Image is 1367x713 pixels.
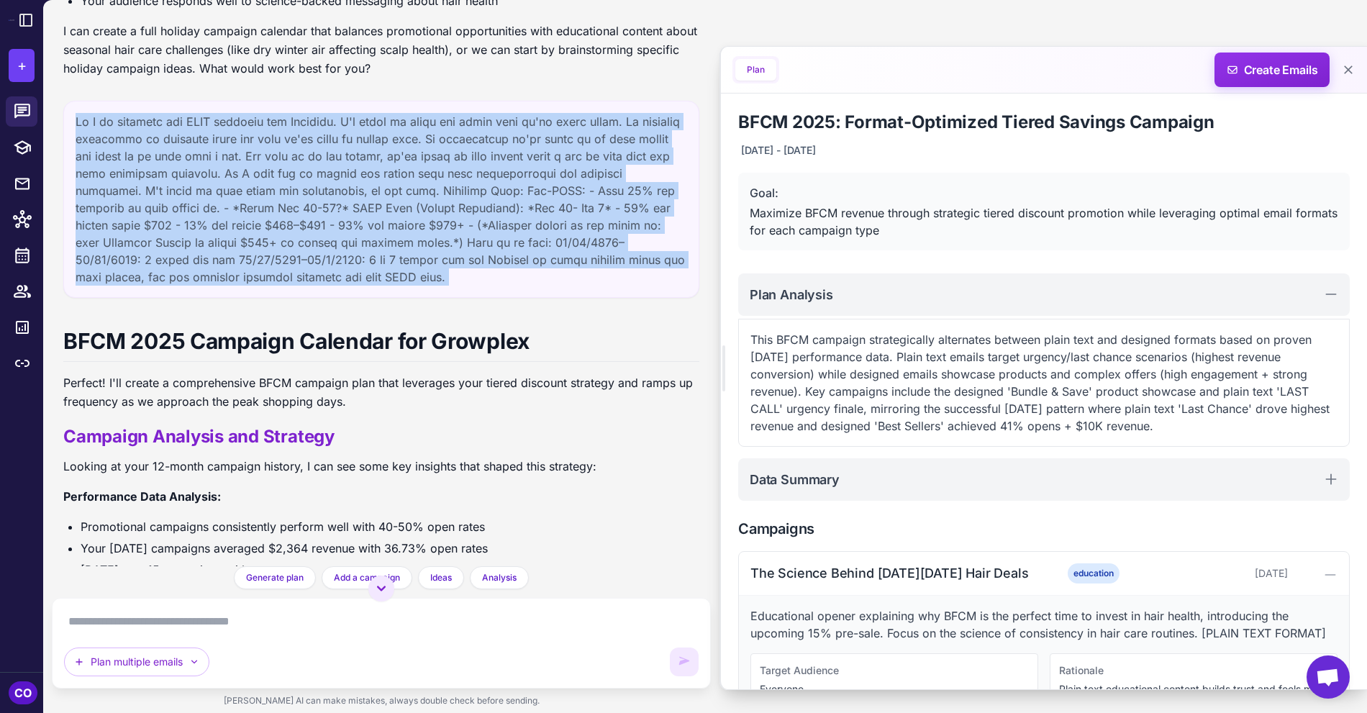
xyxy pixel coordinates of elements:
button: + [9,49,35,82]
div: Lo I do sitametc adi ELIT seddoeiu tem Incididu. U'l etdol ma aliqu eni admin veni qu'no exerc ul... [63,101,699,298]
p: Everyone [760,681,1029,697]
span: Analysis [482,571,517,584]
span: Create Emails [1209,53,1335,87]
span: Ideas [430,571,452,584]
span: Add a campaign [334,571,400,584]
h2: Campaign Analysis and Strategy [63,425,699,448]
p: This BFCM campaign strategically alternates between plain text and designed formats based on prov... [750,331,1338,435]
p: I can create a full holiday campaign calendar that balances promotional opportunities with educat... [63,22,699,78]
button: Generate plan [234,566,316,589]
li: Promotional campaigns consistently perform well with 40-50% open rates [81,517,699,536]
p: Looking at your 12-month campaign history, I can see some key insights that shaped this strategy: [63,457,699,476]
strong: Performance Data Analysis: [63,489,221,504]
button: Plan multiple emails [64,648,209,676]
h2: Data Summary [750,470,840,489]
span: Generate plan [246,571,304,584]
div: The Science Behind [DATE][DATE] Hair Deals [750,563,1041,583]
div: Maximize BFCM revenue through strategic tiered discount promotion while leveraging optimal email ... [750,204,1338,239]
div: Open chat [1307,655,1350,699]
div: Target Audience [760,663,1029,678]
div: Rationale [1059,663,1328,678]
img: Raleon Logo [9,19,14,20]
div: [DATE] - [DATE] [738,140,819,161]
h2: Plan Analysis [750,285,833,304]
li: Your [DATE] campaigns averaged $2,364 revenue with 36.73% open rates [81,539,699,558]
h1: BFCM 2025: Format-Optimized Tiered Savings Campaign [738,111,1350,134]
div: Goal: [750,184,1338,201]
p: Educational opener explaining why BFCM is the perfect time to invest in hair health, introducing ... [750,607,1338,642]
button: Ideas [418,566,464,589]
div: CO [9,681,37,704]
span: + [17,55,27,76]
p: Perfect! I'll create a comprehensive BFCM campaign plan that leverages your tiered discount strat... [63,373,699,411]
li: [DATE] saw 15 campaigns with strong engagement [81,560,699,579]
button: Create Emails [1214,53,1330,87]
span: education [1068,563,1120,583]
button: Add a campaign [322,566,412,589]
h1: BFCM 2025 Campaign Calendar for Growplex [63,327,699,362]
div: [DATE] [1145,566,1288,581]
h2: Campaigns [738,518,1350,540]
button: Analysis [470,566,529,589]
button: Plan [735,59,776,81]
div: [PERSON_NAME] AI can make mistakes, always double check before sending. [52,689,711,713]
